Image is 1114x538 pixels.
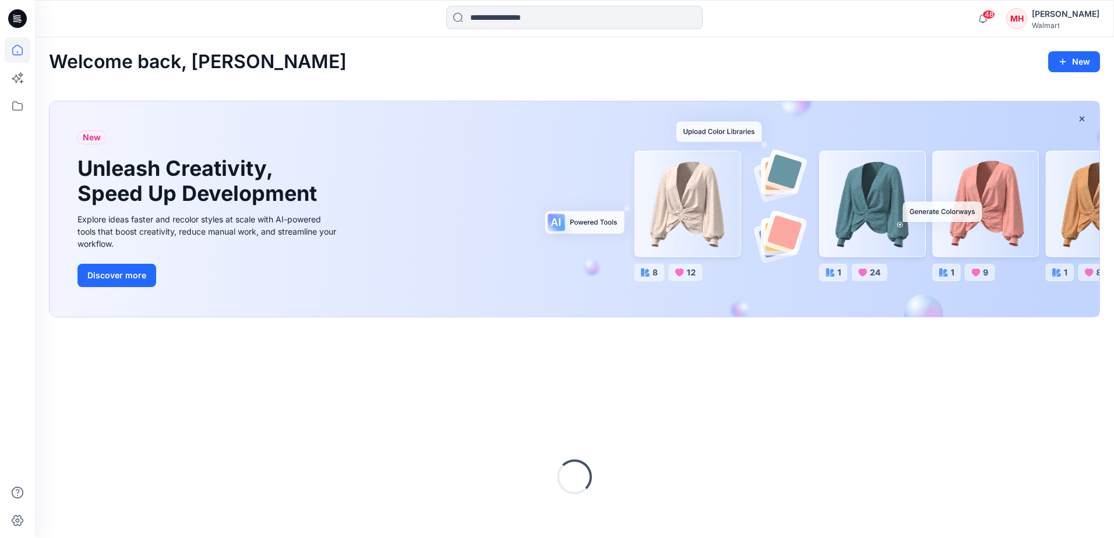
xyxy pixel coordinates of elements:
[1006,8,1027,29] div: MH
[1032,21,1099,30] div: Walmart
[83,130,101,144] span: New
[77,264,156,287] button: Discover more
[982,10,995,19] span: 48
[77,213,340,250] div: Explore ideas faster and recolor styles at scale with AI-powered tools that boost creativity, red...
[1048,51,1100,72] button: New
[1032,7,1099,21] div: [PERSON_NAME]
[49,51,347,73] h2: Welcome back, [PERSON_NAME]
[77,156,322,206] h1: Unleash Creativity, Speed Up Development
[77,264,340,287] a: Discover more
